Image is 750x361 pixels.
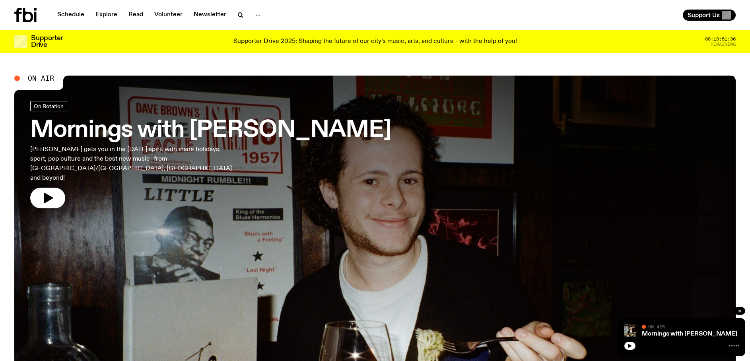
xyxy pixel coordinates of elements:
[124,10,148,21] a: Read
[642,331,737,337] a: Mornings with [PERSON_NAME]
[233,38,517,45] p: Supporter Drive 2025: Shaping the future of our city’s music, arts, and culture - with the help o...
[688,12,720,19] span: Support Us
[189,10,231,21] a: Newsletter
[683,10,736,21] button: Support Us
[30,145,234,183] p: [PERSON_NAME] gets you in the [DATE] spirit with inane holidays, sport, pop culture and the best ...
[34,103,64,109] span: On Rotation
[30,101,391,208] a: Mornings with [PERSON_NAME][PERSON_NAME] gets you in the [DATE] spirit with inane holidays, sport...
[705,37,736,41] span: 08:13:51:36
[624,324,637,337] img: Sam blankly stares at the camera, brightly lit by a camera flash wearing a hat collared shirt and...
[31,35,63,49] h3: Supporter Drive
[711,42,736,47] span: Remaining
[28,75,54,82] span: On Air
[91,10,122,21] a: Explore
[150,10,187,21] a: Volunteer
[648,324,665,329] span: On Air
[30,101,67,111] a: On Rotation
[30,119,391,142] h3: Mornings with [PERSON_NAME]
[52,10,89,21] a: Schedule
